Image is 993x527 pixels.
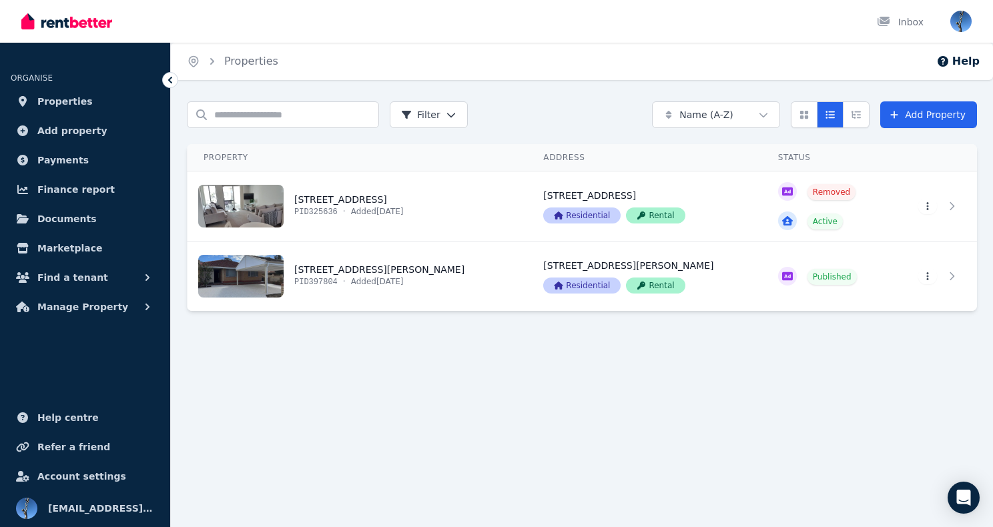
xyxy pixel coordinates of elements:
[890,241,977,311] a: View details for 19 Riley Rd, Riverton
[11,434,159,460] a: Refer a friend
[21,11,112,31] img: RentBetter
[37,468,126,484] span: Account settings
[11,88,159,115] a: Properties
[37,123,107,139] span: Add property
[950,11,972,32] img: donelks@bigpond.com
[11,235,159,261] a: Marketplace
[11,463,159,490] a: Account settings
[11,176,159,203] a: Finance report
[890,171,977,241] a: View details for 9/21 Eighth Avenue, Maylands
[948,482,980,514] div: Open Intercom Messenger
[224,55,278,67] a: Properties
[37,240,102,256] span: Marketplace
[188,144,528,171] th: Property
[843,101,870,128] button: Expanded list view
[877,15,924,29] div: Inbox
[11,147,159,173] a: Payments
[527,241,762,311] a: View details for 19 Riley Rd, Riverton
[11,404,159,431] a: Help centre
[11,117,159,144] a: Add property
[652,101,780,128] button: Name (A-Z)
[188,171,527,241] a: View details for 9/21 Eighth Avenue, Maylands
[37,439,110,455] span: Refer a friend
[16,498,37,519] img: donelks@bigpond.com
[37,270,108,286] span: Find a tenant
[390,101,468,128] button: Filter
[527,171,762,241] a: View details for 9/21 Eighth Avenue, Maylands
[37,299,128,315] span: Manage Property
[762,241,890,311] a: View details for 19 Riley Rd, Riverton
[762,171,890,241] a: View details for 9/21 Eighth Avenue, Maylands
[37,410,99,426] span: Help centre
[37,152,89,168] span: Payments
[527,144,762,171] th: Address
[918,268,937,284] button: More options
[679,108,733,121] span: Name (A-Z)
[37,93,93,109] span: Properties
[11,294,159,320] button: Manage Property
[791,101,817,128] button: Card view
[11,73,53,83] span: ORGANISE
[401,108,440,121] span: Filter
[936,53,980,69] button: Help
[918,198,937,214] button: More options
[37,211,97,227] span: Documents
[762,144,890,171] th: Status
[48,500,154,516] span: [EMAIL_ADDRESS][DOMAIN_NAME]
[11,264,159,291] button: Find a tenant
[37,181,115,197] span: Finance report
[817,101,844,128] button: Compact list view
[171,43,294,80] nav: Breadcrumb
[791,101,870,128] div: View options
[188,241,527,311] a: View details for 19 Riley Rd, Riverton
[880,101,977,128] a: Add Property
[11,205,159,232] a: Documents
